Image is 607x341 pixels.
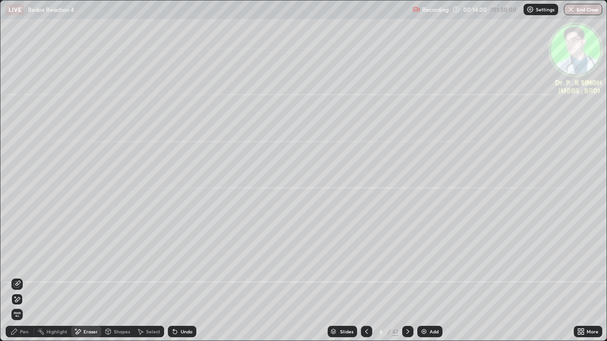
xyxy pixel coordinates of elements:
img: add-slide-button [420,328,428,335]
p: Settings [536,7,554,12]
p: Recording [422,6,449,13]
div: 47 [392,327,398,336]
div: Shapes [114,329,130,334]
span: Erase all [12,312,22,317]
div: More [587,329,598,334]
p: Redox Reaction 4 [28,6,74,13]
button: End Class [564,4,602,15]
div: / [387,329,390,334]
div: Highlight [46,329,67,334]
img: class-settings-icons [526,6,534,13]
div: Slides [340,329,353,334]
div: 6 [376,329,386,334]
img: end-class-cross [567,6,575,13]
p: LIVE [9,6,21,13]
div: Undo [181,329,193,334]
div: Pen [20,329,28,334]
img: recording.375f2c34.svg [413,6,420,13]
div: Add [430,329,439,334]
div: Eraser [83,329,98,334]
div: Select [146,329,160,334]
